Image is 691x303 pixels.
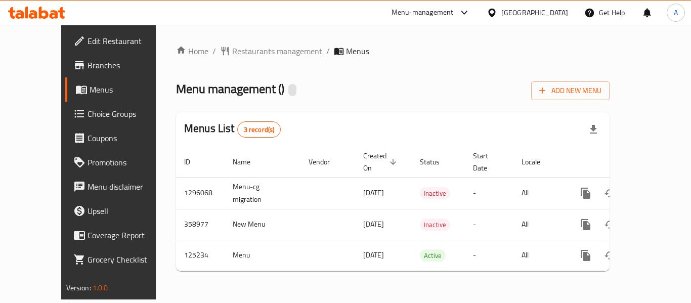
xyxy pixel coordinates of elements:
[65,175,177,199] a: Menu disclaimer
[65,199,177,223] a: Upsell
[88,156,168,168] span: Promotions
[392,7,454,19] div: Menu-management
[65,53,177,77] a: Branches
[574,243,598,268] button: more
[65,102,177,126] a: Choice Groups
[237,121,281,138] div: Total records count
[346,45,369,57] span: Menus
[225,209,300,240] td: New Menu
[581,117,606,142] div: Export file
[420,250,446,262] span: Active
[232,45,322,57] span: Restaurants management
[465,177,513,209] td: -
[88,35,168,47] span: Edit Restaurant
[176,177,225,209] td: 1296068
[522,156,553,168] span: Locale
[566,147,679,178] th: Actions
[574,181,598,205] button: more
[363,186,384,199] span: [DATE]
[238,125,281,135] span: 3 record(s)
[225,240,300,271] td: Menu
[176,147,679,271] table: enhanced table
[420,156,453,168] span: Status
[420,187,450,199] div: Inactive
[90,83,168,96] span: Menus
[184,121,281,138] h2: Menus List
[225,177,300,209] td: Menu-cg migration
[66,281,91,294] span: Version:
[531,81,610,100] button: Add New Menu
[420,188,450,199] span: Inactive
[513,240,566,271] td: All
[220,45,322,57] a: Restaurants management
[363,248,384,262] span: [DATE]
[88,132,168,144] span: Coupons
[65,223,177,247] a: Coverage Report
[513,177,566,209] td: All
[65,77,177,102] a: Menus
[93,281,108,294] span: 1.0.0
[473,150,501,174] span: Start Date
[88,181,168,193] span: Menu disclaimer
[674,7,678,18] span: A
[88,205,168,217] span: Upsell
[539,84,601,97] span: Add New Menu
[65,126,177,150] a: Coupons
[598,181,622,205] button: Change Status
[176,45,610,57] nav: breadcrumb
[65,150,177,175] a: Promotions
[598,243,622,268] button: Change Status
[465,240,513,271] td: -
[88,108,168,120] span: Choice Groups
[65,29,177,53] a: Edit Restaurant
[88,59,168,71] span: Branches
[326,45,330,57] li: /
[176,240,225,271] td: 125234
[501,7,568,18] div: [GEOGRAPHIC_DATA]
[176,77,284,100] span: Menu management ( )
[574,212,598,237] button: more
[88,229,168,241] span: Coverage Report
[212,45,216,57] li: /
[176,45,208,57] a: Home
[184,156,203,168] span: ID
[363,150,400,174] span: Created On
[420,219,450,231] span: Inactive
[465,209,513,240] td: -
[363,218,384,231] span: [DATE]
[598,212,622,237] button: Change Status
[65,247,177,272] a: Grocery Checklist
[513,209,566,240] td: All
[233,156,264,168] span: Name
[88,253,168,266] span: Grocery Checklist
[176,209,225,240] td: 358977
[309,156,343,168] span: Vendor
